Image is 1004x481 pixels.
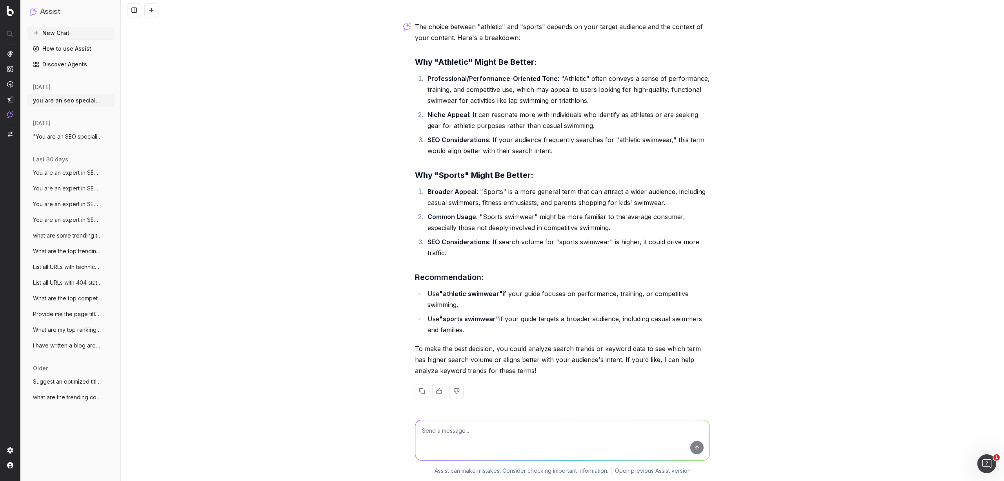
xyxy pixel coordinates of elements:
img: Botify logo [7,6,14,16]
span: You are an expert in SEO and structure [33,185,102,192]
iframe: Intercom live chat [977,454,996,473]
span: older [33,364,48,372]
button: What are my top ranking pages? [27,324,115,336]
button: Provide me the page title and a table of [27,308,115,320]
img: Activation [7,81,13,88]
img: Assist [30,8,37,15]
li: : "Sports" is a more general term that can attract a wider audience, including casual swimmers, f... [425,186,710,208]
img: My account [7,462,13,468]
span: Provide me the page title and a table of [33,310,102,318]
span: List all URLs with technical errors [33,263,102,271]
strong: Niche Appeal [427,111,469,119]
p: Assist can make mistakes. Consider checking important information. [435,467,608,475]
h1: Assist [40,6,60,17]
button: List all URLs with 404 status code from [27,276,115,289]
button: i have written a blog around what to wea [27,339,115,352]
button: What are the top trending topics for run [27,245,115,258]
button: Suggest an optimized title and descripti [27,375,115,388]
li: : If your audience frequently searches for "athletic swimwear," this term would align better with... [425,134,710,156]
strong: SEO Considerations [427,136,489,144]
span: You are an expert in SEO and content str [33,169,102,177]
button: what are the trending content topics aro [27,391,115,404]
a: How to use Assist [27,42,115,55]
a: Open previous Assist version [615,467,691,475]
button: You are an expert in SEO and structured [27,214,115,226]
li: : It can resonate more with individuals who identify as athletes or are seeking gear for athletic... [425,109,710,131]
span: "You are an SEO specialist. Write metada [33,133,102,141]
strong: Common Usage [427,213,476,221]
button: You are an expert in SEO and structure [27,182,115,195]
img: Switch project [8,132,13,137]
button: You are an expert in SEO and content str [27,166,115,179]
span: List all URLs with 404 status code from [33,279,102,287]
strong: Why "Sports" Might Be Better: [415,170,533,180]
p: The choice between "athletic" and "sports" depends on your target audience and the context of you... [415,21,710,43]
span: You are an expert in SEO and structured [33,216,102,224]
span: You are an expert in SEO and structured [33,200,102,208]
strong: "athletic swimwear" [439,290,503,298]
li: : "Athletic" often conveys a sense of performance, training, and competitive use, which may appea... [425,73,710,106]
button: "You are an SEO specialist. Write metada [27,130,115,143]
span: Suggest an optimized title and descripti [33,378,102,386]
span: i have written a blog around what to wea [33,342,102,349]
span: What are the top competitors ranking for [33,294,102,302]
strong: Broader Appeal [427,188,477,196]
strong: SEO Considerations [427,238,489,246]
button: Assist [30,6,111,17]
button: You are an expert in SEO and structured [27,198,115,210]
img: Setting [7,447,13,454]
span: What are the top trending topics for run [33,247,102,255]
img: Botify assist logo [403,23,411,31]
strong: Why "Athletic" Might Be Better: [415,57,537,67]
span: you are an seo specialist and in content [33,97,102,104]
button: What are the top competitors ranking for [27,292,115,305]
li: Use if your guide targets a broader audience, including casual swimmers and families. [425,313,710,335]
p: To make the best decision, you could analyze search trends or keyword data to see which term has ... [415,343,710,376]
span: [DATE] [33,119,51,127]
strong: "sports swimwear" [439,315,499,323]
button: you are an seo specialist and in content [27,94,115,107]
img: Intelligence [7,66,13,72]
span: last 30 days [33,155,68,163]
button: New Chat [27,27,115,39]
li: Use if your guide focuses on performance, training, or competitive swimming. [425,288,710,310]
span: 1 [993,454,1000,461]
span: [DATE] [33,83,51,91]
img: Analytics [7,51,13,57]
span: What are my top ranking pages? [33,326,102,334]
button: what are some trending topics that would [27,229,115,242]
button: List all URLs with technical errors [27,261,115,273]
li: : If search volume for "sports swimwear" is higher, it could drive more traffic. [425,236,710,258]
img: Studio [7,96,13,102]
span: what are the trending content topics aro [33,393,102,401]
img: Assist [7,111,13,118]
a: Discover Agents [27,58,115,71]
h3: Recommendation: [415,271,710,283]
li: : "Sports swimwear" might be more familiar to the average consumer, especially those not deeply i... [425,211,710,233]
span: what are some trending topics that would [33,232,102,240]
strong: Professional/Performance-Oriented Tone [427,75,558,82]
